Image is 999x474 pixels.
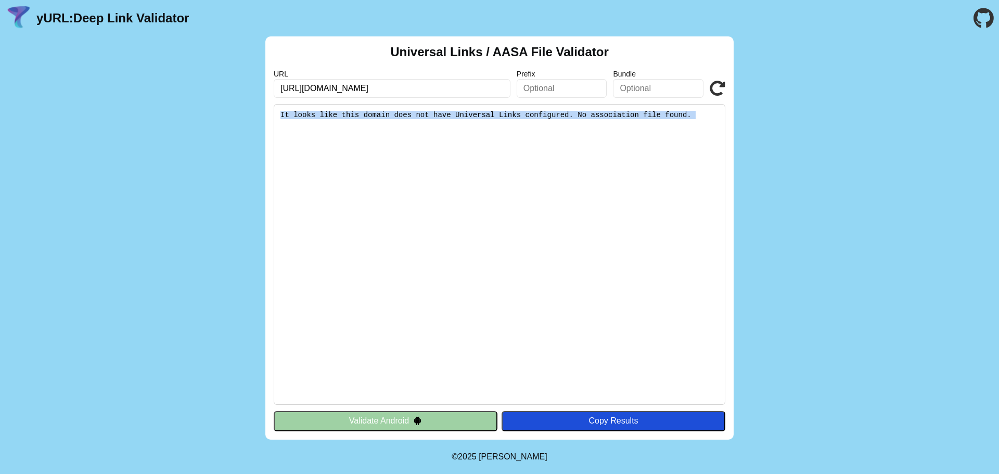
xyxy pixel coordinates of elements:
span: 2025 [458,452,477,461]
div: Copy Results [507,416,720,426]
footer: © [452,440,547,474]
input: Optional [517,79,607,98]
a: Michael Ibragimchayev's Personal Site [479,452,547,461]
pre: It looks like this domain does not have Universal Links configured. No association file found. [274,104,725,405]
h2: Universal Links / AASA File Validator [390,45,609,59]
button: Validate Android [274,411,497,431]
input: Optional [613,79,703,98]
a: yURL:Deep Link Validator [36,11,189,25]
img: droidIcon.svg [413,416,422,425]
label: Bundle [613,70,703,78]
img: yURL Logo [5,5,32,32]
input: Required [274,79,510,98]
label: Prefix [517,70,607,78]
label: URL [274,70,510,78]
button: Copy Results [502,411,725,431]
